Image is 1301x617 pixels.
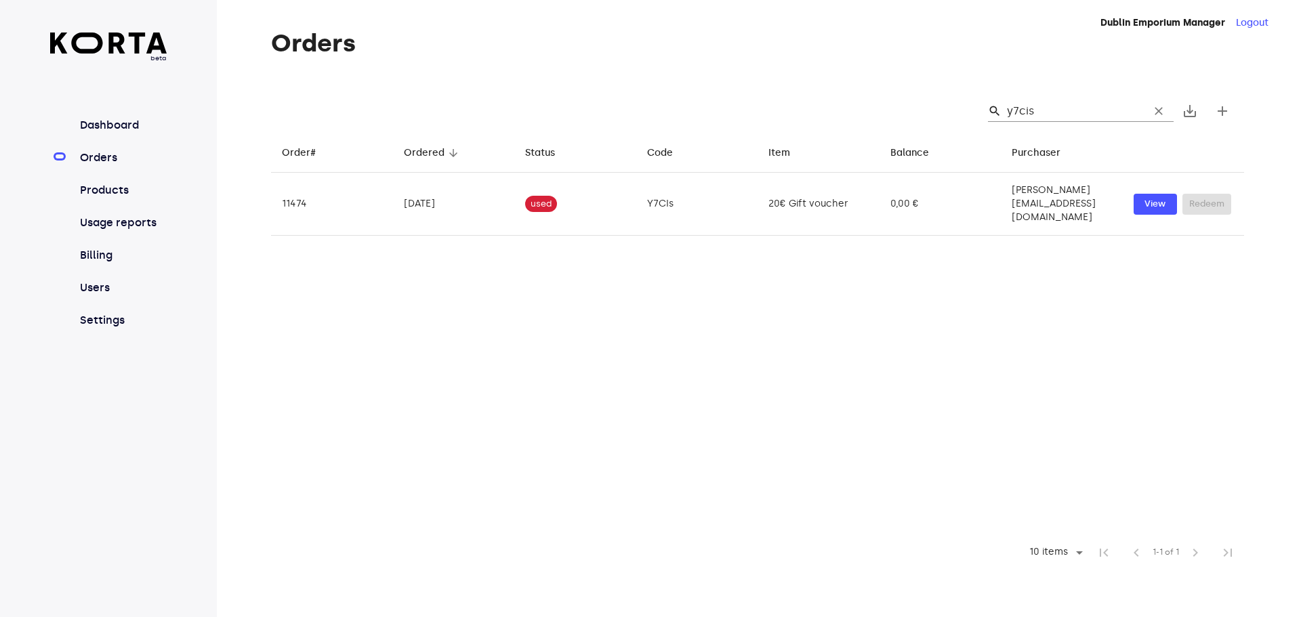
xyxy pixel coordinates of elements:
[1012,145,1078,161] span: Purchaser
[1026,547,1071,558] div: 10 items
[77,312,167,328] a: Settings
[77,182,167,198] a: Products
[1182,103,1198,119] span: save_alt
[1088,536,1120,569] span: First Page
[1001,173,1123,236] td: [PERSON_NAME][EMAIL_ADDRESS][DOMAIN_NAME]
[758,173,880,236] td: 20€ Gift voucher
[1174,95,1206,127] button: Export
[77,215,167,231] a: Usage reports
[880,173,1001,236] td: 0,00 €
[768,145,808,161] span: Item
[1144,96,1174,126] button: Clear Search
[271,30,1244,57] h1: Orders
[1134,194,1177,215] button: View
[77,280,167,296] a: Users
[636,173,758,236] td: Y7CIs
[1020,542,1088,563] div: 10 items
[404,145,445,161] div: Ordered
[525,145,573,161] span: Status
[1100,17,1225,28] strong: Dublin Emporium Manager
[890,145,929,161] div: Balance
[282,145,333,161] span: Order#
[1007,100,1138,122] input: Search
[447,147,459,159] span: arrow_downward
[988,104,1001,118] span: Search
[50,33,167,63] a: beta
[77,117,167,133] a: Dashboard
[1236,16,1268,30] button: Logout
[525,145,555,161] div: Status
[1140,196,1170,212] span: View
[890,145,947,161] span: Balance
[50,33,167,54] img: Korta
[1153,546,1179,559] span: 1-1 of 1
[1179,536,1212,569] span: Next Page
[1206,95,1239,127] button: Create new gift card
[647,145,673,161] div: Code
[404,145,462,161] span: Ordered
[1152,104,1165,118] span: clear
[1212,536,1244,569] span: Last Page
[271,173,393,236] td: 11474
[768,145,790,161] div: Item
[77,150,167,166] a: Orders
[1120,536,1153,569] span: Previous Page
[1012,145,1060,161] div: Purchaser
[77,247,167,263] a: Billing
[282,145,316,161] div: Order#
[393,173,515,236] td: [DATE]
[1214,103,1231,119] span: add
[647,145,690,161] span: Code
[50,54,167,63] span: beta
[525,198,557,211] span: used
